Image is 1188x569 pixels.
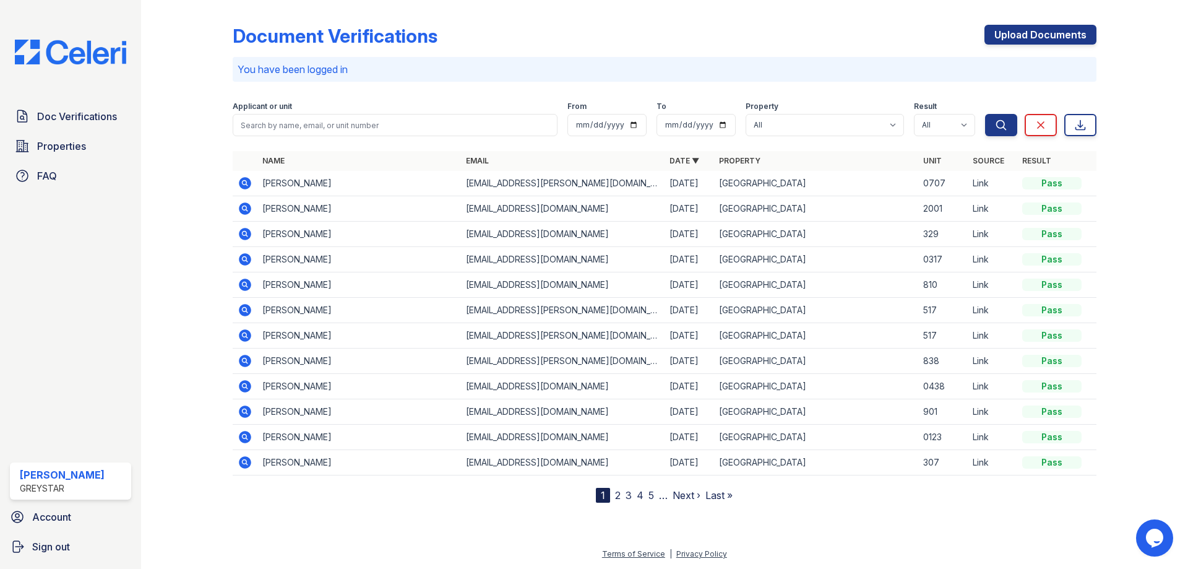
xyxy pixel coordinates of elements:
td: [GEOGRAPHIC_DATA] [714,399,918,425]
td: 2001 [918,196,968,222]
a: Source [973,156,1004,165]
a: Result [1022,156,1051,165]
td: [GEOGRAPHIC_DATA] [714,374,918,399]
td: [GEOGRAPHIC_DATA] [714,349,918,374]
td: [EMAIL_ADDRESS][DOMAIN_NAME] [461,425,665,450]
td: [PERSON_NAME] [257,222,461,247]
td: 0438 [918,374,968,399]
td: Link [968,272,1017,298]
a: FAQ [10,163,131,188]
div: Pass [1022,380,1082,393]
td: 0707 [918,171,968,196]
span: Properties [37,139,86,154]
td: [DATE] [665,323,714,349]
td: [DATE] [665,247,714,272]
td: Link [968,247,1017,272]
a: Upload Documents [984,25,1096,45]
td: [EMAIL_ADDRESS][PERSON_NAME][DOMAIN_NAME] [461,349,665,374]
label: From [567,102,587,111]
td: [PERSON_NAME] [257,171,461,196]
td: [PERSON_NAME] [257,374,461,399]
a: 3 [626,489,632,502]
td: Link [968,298,1017,323]
td: [DATE] [665,374,714,399]
span: … [659,488,668,503]
a: Sign out [5,534,136,559]
td: Link [968,222,1017,247]
td: Link [968,450,1017,476]
a: 4 [637,489,643,502]
div: Pass [1022,406,1082,418]
td: [GEOGRAPHIC_DATA] [714,247,918,272]
td: [PERSON_NAME] [257,196,461,222]
a: Privacy Policy [676,549,727,558]
td: Link [968,374,1017,399]
div: Pass [1022,279,1082,291]
td: [EMAIL_ADDRESS][PERSON_NAME][DOMAIN_NAME] [461,298,665,323]
td: [PERSON_NAME] [257,349,461,374]
a: Account [5,505,136,529]
td: Link [968,399,1017,425]
td: [PERSON_NAME] [257,323,461,349]
a: Properties [10,134,131,159]
iframe: chat widget [1136,519,1176,557]
td: 329 [918,222,968,247]
div: | [669,549,672,558]
td: [DATE] [665,425,714,450]
div: Pass [1022,329,1082,342]
td: 810 [918,272,968,298]
td: [EMAIL_ADDRESS][PERSON_NAME][DOMAIN_NAME] [461,323,665,349]
td: [DATE] [665,399,714,425]
td: 838 [918,349,968,374]
td: [DATE] [665,222,714,247]
td: [PERSON_NAME] [257,247,461,272]
div: Document Verifications [233,25,437,47]
td: [PERSON_NAME] [257,399,461,425]
div: Pass [1022,355,1082,367]
td: [DATE] [665,450,714,476]
td: [GEOGRAPHIC_DATA] [714,323,918,349]
div: Pass [1022,202,1082,215]
div: Greystar [20,482,105,495]
a: Unit [923,156,942,165]
div: 1 [596,488,610,503]
img: CE_Logo_Blue-a8612792a0a2168367f1c8372b55b34899dd931a85d93a1a3d3e32e68fde9ad4.png [5,40,136,64]
div: Pass [1022,177,1082,189]
td: 0317 [918,247,968,272]
a: Name [262,156,285,165]
span: Sign out [32,539,70,554]
a: Date ▼ [669,156,699,165]
td: [EMAIL_ADDRESS][DOMAIN_NAME] [461,272,665,298]
div: Pass [1022,228,1082,240]
a: Next › [673,489,700,502]
td: [GEOGRAPHIC_DATA] [714,196,918,222]
td: [EMAIL_ADDRESS][DOMAIN_NAME] [461,374,665,399]
td: 901 [918,399,968,425]
td: [GEOGRAPHIC_DATA] [714,171,918,196]
div: Pass [1022,456,1082,469]
td: [DATE] [665,298,714,323]
td: [EMAIL_ADDRESS][DOMAIN_NAME] [461,450,665,476]
td: [DATE] [665,196,714,222]
a: Last » [705,489,733,502]
td: [PERSON_NAME] [257,450,461,476]
td: [PERSON_NAME] [257,425,461,450]
a: Terms of Service [602,549,665,558]
td: [PERSON_NAME] [257,298,461,323]
td: [EMAIL_ADDRESS][DOMAIN_NAME] [461,196,665,222]
td: [GEOGRAPHIC_DATA] [714,222,918,247]
td: Link [968,196,1017,222]
td: 307 [918,450,968,476]
td: [GEOGRAPHIC_DATA] [714,425,918,450]
td: [EMAIL_ADDRESS][PERSON_NAME][DOMAIN_NAME] [461,171,665,196]
td: [EMAIL_ADDRESS][DOMAIN_NAME] [461,222,665,247]
span: Account [32,510,71,524]
div: [PERSON_NAME] [20,467,105,482]
td: Link [968,349,1017,374]
p: You have been logged in [238,62,1091,77]
td: [PERSON_NAME] [257,272,461,298]
td: [EMAIL_ADDRESS][DOMAIN_NAME] [461,247,665,272]
td: [GEOGRAPHIC_DATA] [714,298,918,323]
td: 517 [918,298,968,323]
label: Result [914,102,937,111]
